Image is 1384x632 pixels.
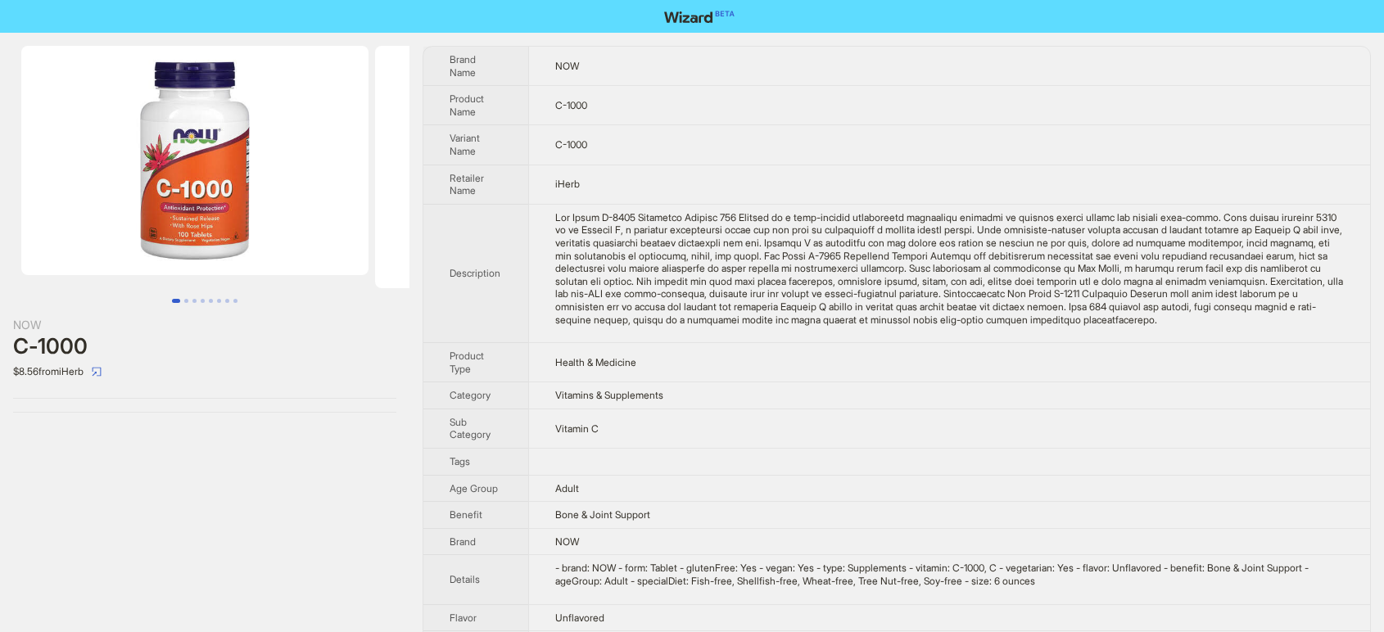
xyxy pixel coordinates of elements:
button: Go to slide 4 [201,299,205,303]
span: Details [450,573,480,585]
button: Go to slide 1 [172,299,180,303]
img: C-1000 C-1000 image 2 [375,46,742,288]
span: Variant Name [450,132,480,157]
span: iHerb [555,178,580,190]
span: Health & Medicine [555,356,636,368]
span: Vitamin C [555,422,599,435]
span: Sub Category [450,416,491,441]
button: Go to slide 6 [217,299,221,303]
span: Adult [555,482,579,494]
button: Go to slide 5 [209,299,213,303]
span: Category [450,389,491,401]
span: Brand [450,535,476,548]
span: Vitamins & Supplements [555,389,663,401]
span: Unflavored [555,612,604,624]
img: C-1000 C-1000 image 1 [21,46,369,275]
span: C-1000 [555,99,587,111]
span: Benefit [450,508,482,521]
span: Product Name [450,93,484,118]
button: Go to slide 2 [184,299,188,303]
div: Now Foods C-1000 Sustained Release 100 Tablets is a high-quality nutritional supplement designed ... [555,211,1344,326]
div: - brand: NOW - form: Tablet - glutenFree: Yes - vegan: Yes - type: Supplements - vitamin: C-1000,... [555,562,1344,587]
div: NOW [13,316,396,334]
span: Flavor [450,612,477,624]
span: Tags [450,455,470,467]
span: NOW [555,535,579,548]
span: Description [450,267,500,279]
span: Retailer Name [450,172,484,197]
div: C-1000 [13,334,396,359]
span: Product Type [450,350,484,375]
span: Brand Name [450,53,476,79]
div: $8.56 from iHerb [13,359,396,385]
button: Go to slide 8 [233,299,237,303]
span: select [92,367,102,377]
span: NOW [555,60,579,72]
span: Bone & Joint Support [555,508,650,521]
span: C-1000 [555,138,587,151]
span: Age Group [450,482,498,494]
button: Go to slide 3 [192,299,197,303]
button: Go to slide 7 [225,299,229,303]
